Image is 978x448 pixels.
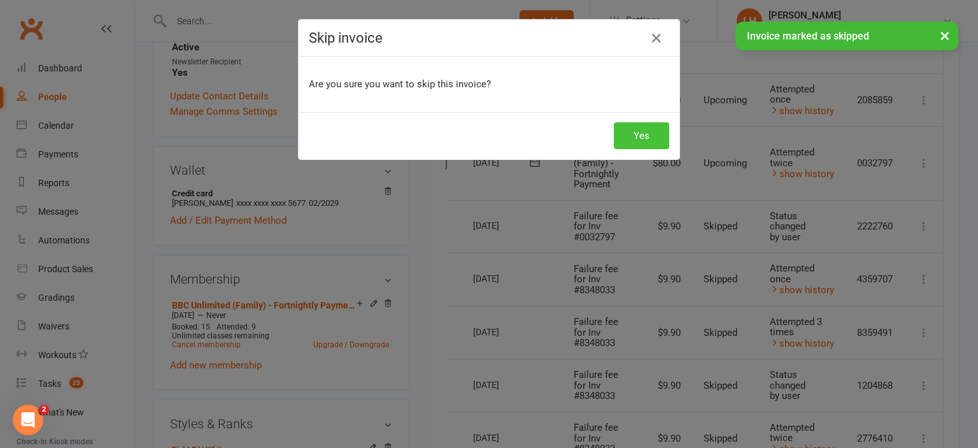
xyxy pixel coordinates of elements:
span: Are you sure you want to skip this invoice? [309,78,491,90]
iframe: Intercom live chat [13,405,43,435]
button: × [933,22,956,49]
div: Invoice marked as skipped [735,22,958,50]
span: 2 [39,405,49,415]
button: Yes [614,122,669,149]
